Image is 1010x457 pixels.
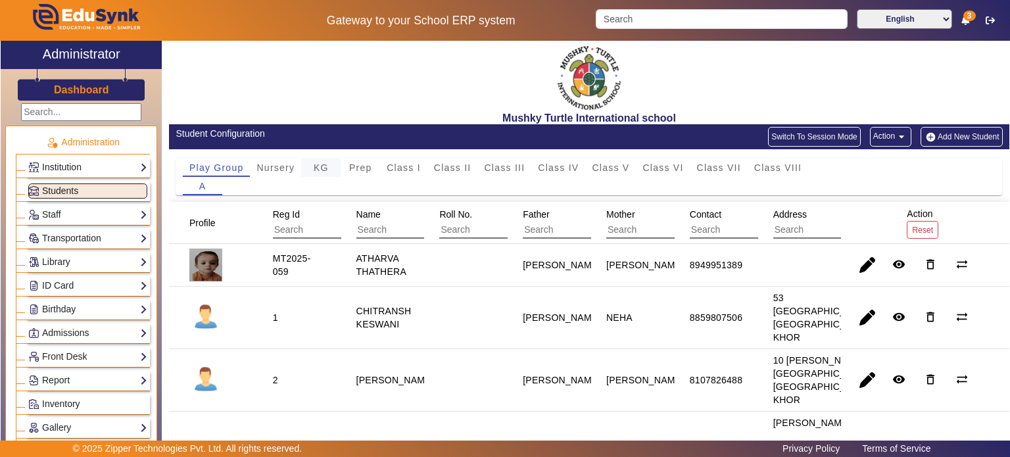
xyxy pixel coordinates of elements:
button: Add New Student [921,127,1002,147]
mat-icon: remove_red_eye [892,258,905,271]
div: Mother [602,203,740,243]
div: [PERSON_NAME] [523,373,600,387]
span: Students [42,185,78,196]
input: Search [356,222,474,239]
div: Action [902,202,943,243]
a: Privacy Policy [776,440,846,457]
mat-icon: sync_alt [955,310,969,324]
div: [PERSON_NAME] [523,258,600,272]
span: Class VIII [754,163,802,172]
staff-with-status: ATHARVA THATHERA [356,253,406,277]
span: Class IV [538,163,579,172]
div: [PERSON_NAME] [606,258,684,272]
div: 53 [GEOGRAPHIC_DATA] [GEOGRAPHIC_DATA] KHOR [773,291,872,344]
input: Search [606,222,724,239]
span: Name [356,209,381,220]
mat-icon: remove_red_eye [892,310,905,324]
span: Address [773,209,807,220]
staff-with-status: CHITRANSH KESWANI [356,306,412,329]
span: Mother [606,209,635,220]
span: Class VII [697,163,741,172]
div: MT2025-059 [273,252,326,278]
input: Search [690,222,807,239]
span: Class V [592,163,629,172]
img: Students.png [29,186,39,196]
div: 8859807506 [690,311,742,324]
span: Contact [690,209,721,220]
button: Switch To Session Mode [768,127,861,147]
a: Students [28,183,147,199]
span: Play Group [189,163,244,172]
div: Roll No. [435,203,573,243]
a: Inventory [28,397,147,412]
span: 3 [963,11,976,21]
img: 1e6a7432-eec3-4f5f-b620-ecdb046e52cc [189,249,222,281]
span: Roll No. [439,209,472,220]
span: Nursery [256,163,295,172]
input: Search... [21,103,141,121]
span: Class II [434,163,471,172]
mat-icon: delete_outline [924,258,937,271]
input: Search [773,222,891,239]
div: Profile [185,211,232,235]
mat-icon: delete_outline [924,373,937,386]
a: Administrator [1,41,162,69]
div: Student Configuration [176,127,582,141]
p: Administration [16,135,150,149]
div: Reg Id [268,203,407,243]
mat-icon: sync_alt [955,373,969,386]
img: profile.png [189,364,222,397]
mat-icon: arrow_drop_down [895,130,908,143]
span: Reg Id [273,209,300,220]
div: NEHA [606,311,633,324]
h3: Dashboard [54,84,109,96]
button: Action [870,127,911,147]
div: 8949951389 [690,258,742,272]
mat-icon: remove_red_eye [892,373,905,386]
div: Father [518,203,657,243]
div: [PERSON_NAME] [606,373,684,387]
h2: Administrator [43,46,120,62]
span: Inventory [42,398,80,409]
div: Address [769,203,907,243]
div: 2 [273,373,278,387]
h5: Gateway to your School ERP system [260,14,582,28]
span: Profile [189,218,216,228]
span: Prep [349,163,372,172]
div: Contact [685,203,824,243]
a: Dashboard [53,83,110,97]
div: [PERSON_NAME] [523,311,600,324]
div: Name [352,203,491,243]
span: KG [314,163,329,172]
input: Search [273,222,391,239]
img: profile.png [189,301,222,334]
h2: Mushky Turtle International school [169,112,1009,124]
input: Search [596,9,847,29]
staff-with-status: [PERSON_NAME] [356,375,434,385]
img: add-new-student.png [924,132,938,143]
a: Terms of Service [855,440,937,457]
input: Search [523,222,640,239]
span: Class VI [642,163,683,172]
button: Reset [907,221,938,239]
p: © 2025 Zipper Technologies Pvt. Ltd. All rights reserved. [73,442,302,456]
span: A [199,181,206,191]
div: 1 [273,311,278,324]
img: f2cfa3ea-8c3d-4776-b57d-4b8cb03411bc [556,44,622,112]
span: Class I [387,163,421,172]
input: Search [439,222,557,239]
mat-icon: sync_alt [955,258,969,271]
div: 8107826488 [690,373,742,387]
img: Administration.png [46,137,58,149]
mat-icon: delete_outline [924,310,937,324]
div: 10 [PERSON_NAME][GEOGRAPHIC_DATA] [GEOGRAPHIC_DATA] KHOR [773,354,872,406]
span: Father [523,209,549,220]
img: Inventory.png [29,399,39,409]
span: Class III [484,163,525,172]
